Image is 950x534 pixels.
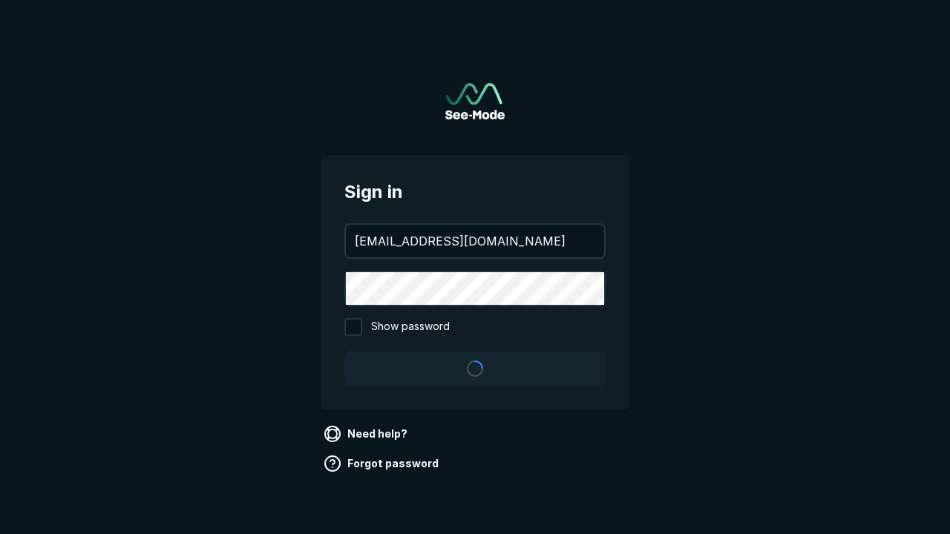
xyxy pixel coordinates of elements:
span: Show password [371,318,450,336]
input: your@email.com [346,225,604,257]
img: See-Mode Logo [445,83,505,119]
span: Sign in [344,179,606,205]
a: Go to sign in [445,83,505,119]
a: Need help? [321,422,413,446]
a: Forgot password [321,452,445,475]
